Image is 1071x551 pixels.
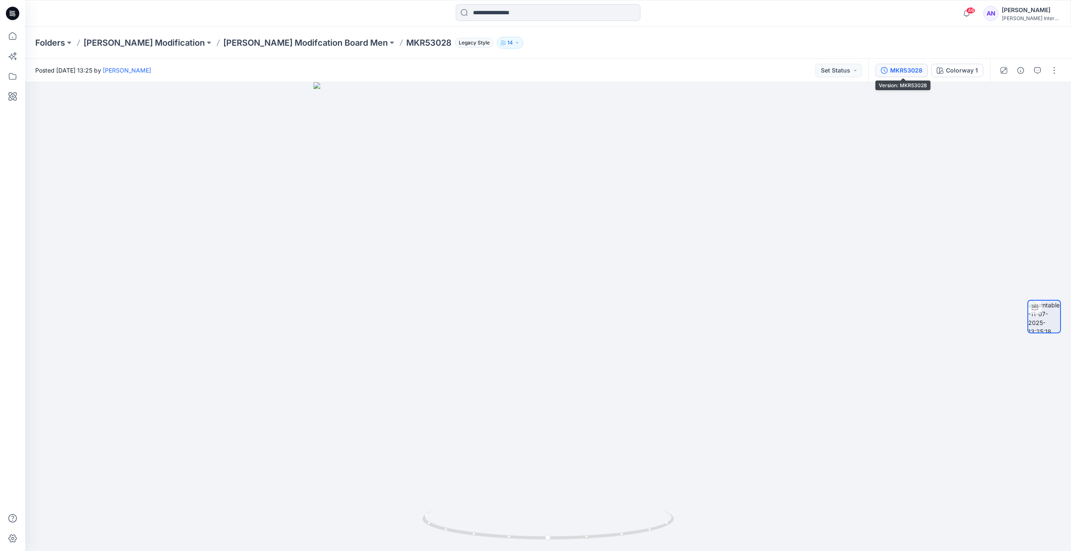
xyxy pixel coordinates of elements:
[455,38,494,48] span: Legacy Style
[35,37,65,49] a: Folders
[875,64,928,77] button: MKR53028
[966,7,975,14] span: 46
[946,66,978,75] div: Colorway 1
[1014,64,1027,77] button: Details
[406,37,452,49] p: MKR53028
[223,37,388,49] a: [PERSON_NAME] Modifcation Board Men
[890,66,922,75] div: MKR53028
[983,6,998,21] div: AN
[1002,5,1061,15] div: [PERSON_NAME]
[1028,301,1060,333] img: turntable-11-07-2025-13:25:18
[84,37,205,49] a: [PERSON_NAME] Modification
[497,37,523,49] button: 14
[1002,15,1061,21] div: [PERSON_NAME] International
[931,64,983,77] button: Colorway 1
[452,37,494,49] button: Legacy Style
[35,66,151,75] span: Posted [DATE] 13:25 by
[507,38,513,47] p: 14
[103,67,151,74] a: [PERSON_NAME]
